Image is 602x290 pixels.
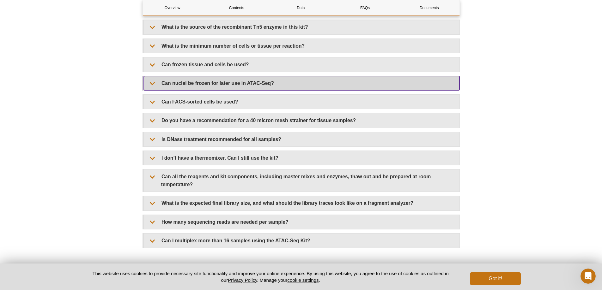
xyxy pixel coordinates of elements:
[144,196,459,210] summary: What is the expected final library size, and what should the library traces look like on a fragme...
[144,57,459,72] summary: Can frozen tissue and cells be used?
[144,132,459,146] summary: Is DNase treatment recommended for all samples?
[144,113,459,127] summary: Do you have a recommendation for a 40 micron mesh strainer for tissue samples?
[144,39,459,53] summary: What is the minimum number of cells or tissue per reaction?
[82,270,460,283] p: This website uses cookies to provide necessary site functionality and improve your online experie...
[335,0,395,15] a: FAQs
[144,20,459,34] summary: What is the source of the recombinant Tn5 enzyme in this kit?
[228,277,257,283] a: Privacy Policy
[399,0,459,15] a: Documents
[581,269,596,284] iframe: Intercom live chat
[143,0,202,15] a: Overview
[271,0,331,15] a: Data
[144,95,459,109] summary: Can FACS-sorted cells be used?
[207,0,266,15] a: Contents
[144,215,459,229] summary: How many sequencing reads are needed per sample?
[144,234,459,248] summary: Can I multiplex more than 16 samples using the ATAC-Seq Kit?
[144,151,459,165] summary: I don’t have a thermomixer. Can I still use the kit?
[144,169,459,192] summary: Can all the reagents and kit components, including master mixes and enzymes, thaw out and be prep...
[470,272,520,285] button: Got it!
[144,76,459,90] summary: Can nuclei be frozen for later use in ATAC-Seq?
[287,277,319,283] button: cookie settings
